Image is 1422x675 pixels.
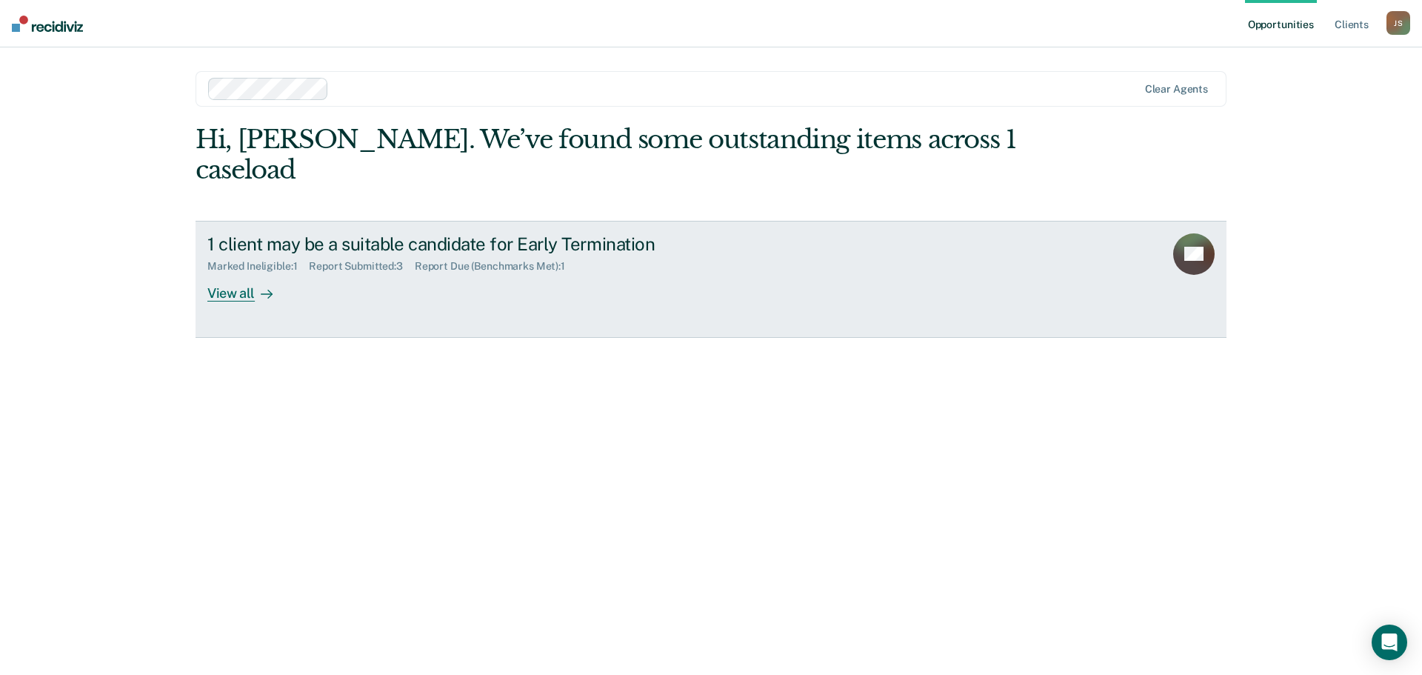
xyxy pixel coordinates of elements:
button: JS [1386,11,1410,35]
div: Report Submitted : 3 [309,260,415,273]
div: Marked Ineligible : 1 [207,260,309,273]
div: 1 client may be a suitable candidate for Early Termination [207,233,727,255]
a: 1 client may be a suitable candidate for Early TerminationMarked Ineligible:1Report Submitted:3Re... [196,221,1226,338]
div: Clear agents [1145,83,1208,96]
div: Open Intercom Messenger [1372,625,1407,660]
div: View all [207,273,290,302]
div: Report Due (Benchmarks Met) : 1 [415,260,577,273]
div: Hi, [PERSON_NAME]. We’ve found some outstanding items across 1 caseload [196,124,1021,185]
div: J S [1386,11,1410,35]
img: Recidiviz [12,16,83,32]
